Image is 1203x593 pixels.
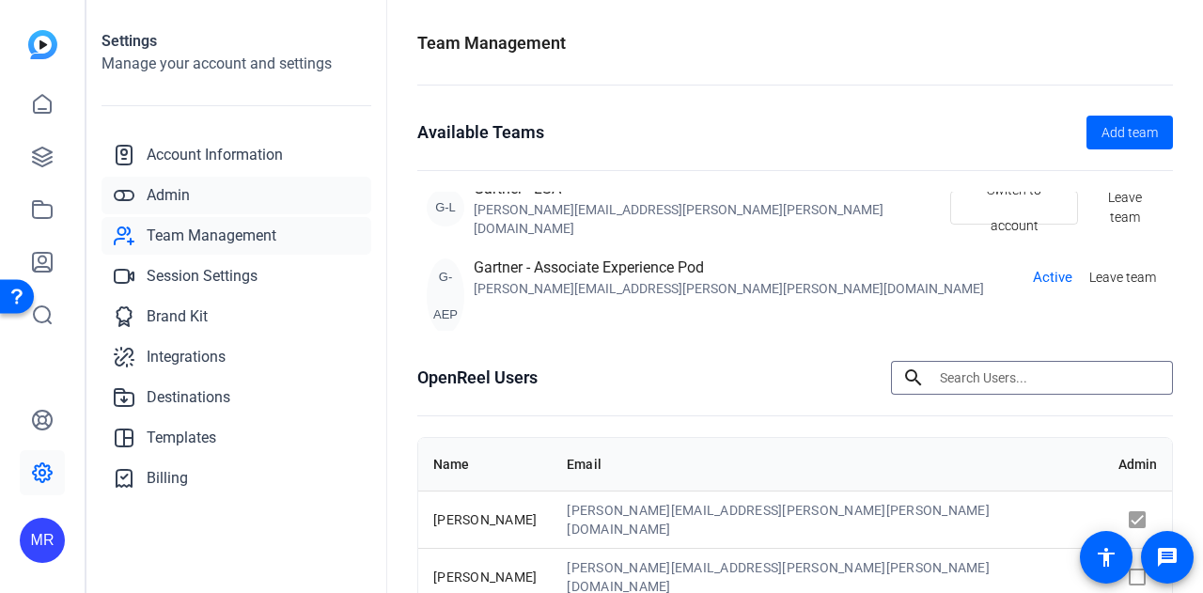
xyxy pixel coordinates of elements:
[147,184,190,207] span: Admin
[417,365,538,391] h1: OpenReel Users
[102,53,371,75] h2: Manage your account and settings
[474,257,984,279] div: Gartner - Associate Experience Pod
[417,119,544,146] h1: Available Teams
[427,189,464,226] div: G-L
[1095,546,1117,569] mat-icon: accessibility
[20,518,65,563] div: MR
[552,491,1102,548] td: [PERSON_NAME][EMAIL_ADDRESS][PERSON_NAME][PERSON_NAME][DOMAIN_NAME]
[474,200,950,238] div: [PERSON_NAME][EMAIL_ADDRESS][PERSON_NAME][PERSON_NAME][DOMAIN_NAME]
[1033,267,1072,289] span: Active
[102,217,371,255] a: Team Management
[102,177,371,214] a: Admin
[147,225,276,247] span: Team Management
[552,438,1102,491] th: Email
[147,427,216,449] span: Templates
[102,257,371,295] a: Session Settings
[102,379,371,416] a: Destinations
[1103,438,1173,491] th: Admin
[147,265,258,288] span: Session Settings
[418,438,552,491] th: Name
[147,467,188,490] span: Billing
[891,367,936,389] mat-icon: search
[147,346,226,368] span: Integrations
[1082,260,1164,294] button: Leave team
[433,512,537,527] span: [PERSON_NAME]
[950,191,1077,225] button: Switch to account
[102,419,371,457] a: Templates
[147,386,230,409] span: Destinations
[147,305,208,328] span: Brand Kit
[965,172,1062,243] span: Switch to account
[28,30,57,59] img: blue-gradient.svg
[147,144,283,166] span: Account Information
[1086,116,1173,149] button: Add team
[1087,191,1164,225] button: Leave team
[427,258,464,334] div: G-AEP
[102,298,371,336] a: Brand Kit
[1095,188,1156,227] span: Leave team
[102,30,371,53] h1: Settings
[417,30,566,56] h1: Team Management
[102,136,371,174] a: Account Information
[102,460,371,497] a: Billing
[102,338,371,376] a: Integrations
[474,279,984,298] div: [PERSON_NAME][EMAIL_ADDRESS][PERSON_NAME][PERSON_NAME][DOMAIN_NAME]
[1101,123,1158,143] span: Add team
[1089,268,1156,288] span: Leave team
[940,367,1158,389] input: Search Users...
[433,570,537,585] span: [PERSON_NAME]
[1156,546,1179,569] mat-icon: message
